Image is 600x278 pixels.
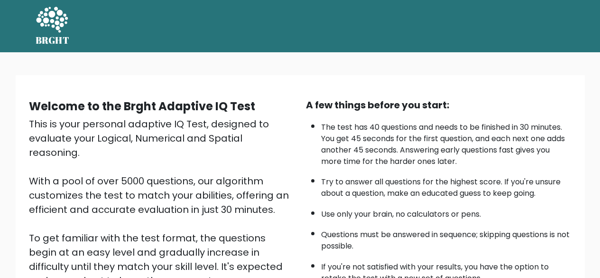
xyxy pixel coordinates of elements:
li: Try to answer all questions for the highest score. If you're unsure about a question, make an edu... [321,172,572,199]
b: Welcome to the Brght Adaptive IQ Test [29,98,255,114]
li: Questions must be answered in sequence; skipping questions is not possible. [321,224,572,252]
a: BRGHT [36,4,70,48]
li: The test has 40 questions and needs to be finished in 30 minutes. You get 45 seconds for the firs... [321,117,572,167]
li: Use only your brain, no calculators or pens. [321,204,572,220]
div: A few things before you start: [306,98,572,112]
h5: BRGHT [36,35,70,46]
